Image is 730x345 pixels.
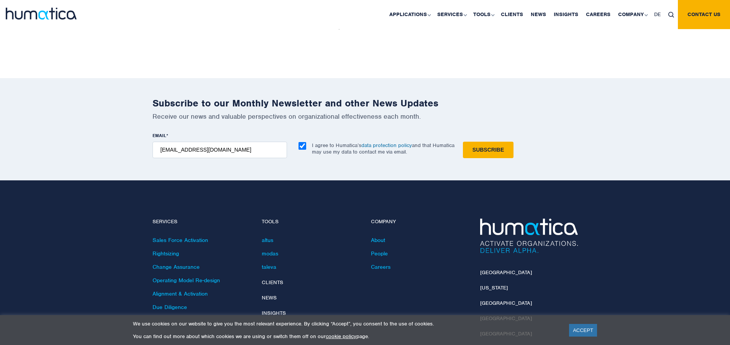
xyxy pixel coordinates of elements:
[668,12,674,18] img: search_icon
[153,237,208,244] a: Sales Force Activation
[153,132,166,139] span: EMAIL
[153,304,187,311] a: Due Diligence
[133,320,559,327] p: We use cookies on our website to give you the most relevant experience. By clicking “Accept”, you...
[153,219,250,225] h4: Services
[371,250,388,257] a: People
[654,11,661,18] span: DE
[361,142,412,149] a: data protection policy
[371,219,469,225] h4: Company
[480,300,532,306] a: [GEOGRAPHIC_DATA]
[262,263,276,270] a: taleva
[312,142,454,155] p: I agree to Humatica’s and that Humatica may use my data to contact me via email.
[262,219,359,225] h4: Tools
[153,112,578,121] p: Receive our news and valuable perspectives on organizational effectiveness each month.
[569,324,597,337] a: ACCEPT
[262,237,273,244] a: altus
[371,237,385,244] a: About
[480,285,508,291] a: [US_STATE]
[153,142,287,158] input: name@company.com
[153,97,578,109] h2: Subscribe to our Monthly Newsletter and other News Updates
[153,277,220,284] a: Operating Model Re-design
[262,250,278,257] a: modas
[299,142,306,150] input: I agree to Humatica’sdata protection policyand that Humatica may use my data to contact me via em...
[480,269,532,276] a: [GEOGRAPHIC_DATA]
[153,250,179,257] a: Rightsizing
[480,219,578,253] img: Humatica
[153,290,208,297] a: Alignment & Activation
[262,310,286,316] a: Insights
[133,333,559,340] p: You can find out more about which cookies we are using or switch them off on our page.
[463,142,513,158] input: Subscribe
[262,294,277,301] a: News
[6,8,77,20] img: logo
[326,333,356,340] a: cookie policy
[371,263,390,270] a: Careers
[262,279,283,286] a: Clients
[153,263,200,270] a: Change Assurance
